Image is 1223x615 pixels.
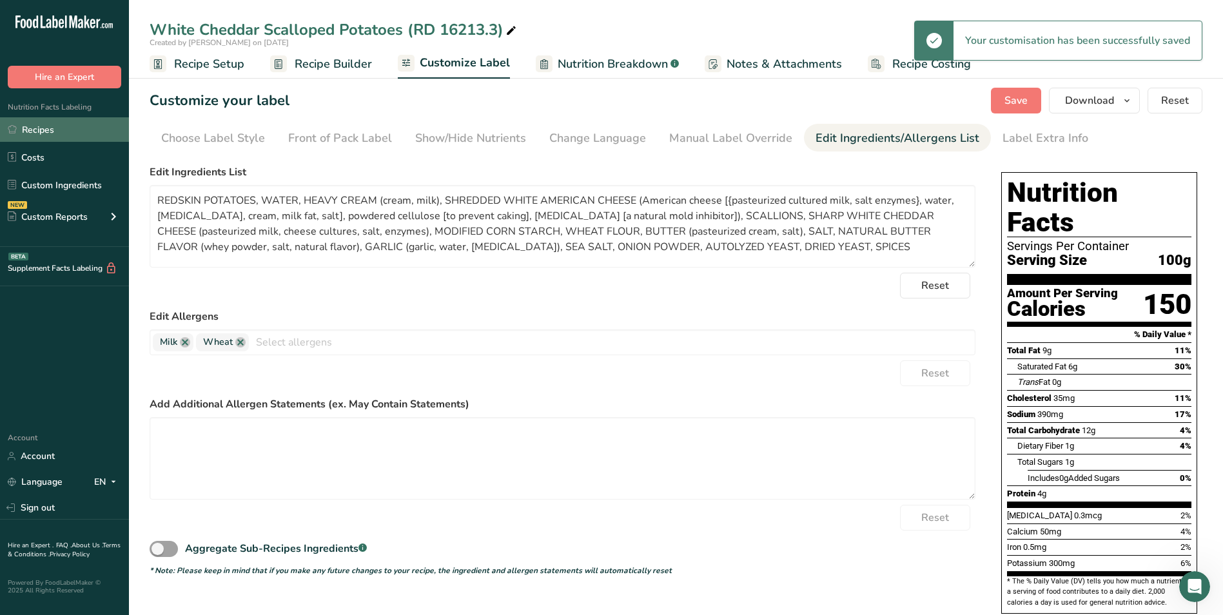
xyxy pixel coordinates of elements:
[1068,362,1077,371] span: 6g
[1179,571,1210,602] iframe: Intercom live chat
[1007,240,1191,253] div: Servings Per Container
[1052,377,1061,387] span: 0g
[8,541,121,559] a: Terms & Conditions .
[295,55,372,73] span: Recipe Builder
[1158,253,1191,269] span: 100g
[816,130,979,147] div: Edit Ingredients/Allergens List
[1175,409,1191,419] span: 17%
[1007,425,1080,435] span: Total Carbohydrate
[150,37,289,48] span: Created by [PERSON_NAME] on [DATE]
[1037,489,1046,498] span: 4g
[1065,441,1074,451] span: 1g
[1082,425,1095,435] span: 12g
[150,164,975,180] label: Edit Ingredients List
[1180,542,1191,552] span: 2%
[1059,473,1068,483] span: 0g
[8,201,27,209] div: NEW
[50,550,90,559] a: Privacy Policy
[900,273,970,298] button: Reset
[1017,362,1066,371] span: Saturated Fat
[868,50,971,79] a: Recipe Costing
[8,471,63,493] a: Language
[94,474,121,490] div: EN
[558,55,668,73] span: Nutrition Breakdown
[892,55,971,73] span: Recipe Costing
[1007,527,1038,536] span: Calcium
[1007,327,1191,342] section: % Daily Value *
[1175,362,1191,371] span: 30%
[1180,511,1191,520] span: 2%
[1007,346,1041,355] span: Total Fat
[1175,346,1191,355] span: 11%
[1017,377,1039,387] i: Trans
[1148,88,1202,113] button: Reset
[549,130,646,147] div: Change Language
[1028,473,1120,483] span: Includes Added Sugars
[150,396,975,412] label: Add Additional Allergen Statements (ex. May Contain Statements)
[160,335,177,349] span: Milk
[8,210,88,224] div: Custom Reports
[203,335,233,349] span: Wheat
[1007,253,1087,269] span: Serving Size
[150,309,975,324] label: Edit Allergens
[174,55,244,73] span: Recipe Setup
[1004,93,1028,108] span: Save
[1042,346,1052,355] span: 9g
[900,505,970,531] button: Reset
[900,360,970,386] button: Reset
[1017,377,1050,387] span: Fat
[1065,93,1114,108] span: Download
[1074,511,1102,520] span: 0.3mcg
[398,48,510,79] a: Customize Label
[185,541,367,556] div: Aggregate Sub-Recipes Ingredients
[8,541,54,550] a: Hire an Expert .
[991,88,1041,113] button: Save
[1180,527,1191,536] span: 4%
[1175,393,1191,403] span: 11%
[536,50,679,79] a: Nutrition Breakdown
[1017,457,1063,467] span: Total Sugars
[8,66,121,88] button: Hire an Expert
[249,332,975,352] input: Select allergens
[1180,473,1191,483] span: 0%
[8,253,28,260] div: BETA
[150,565,672,576] i: * Note: Please keep in mind that if you make any future changes to your recipe, the ingredient an...
[1180,558,1191,568] span: 6%
[1007,489,1035,498] span: Protein
[72,541,103,550] a: About Us .
[1007,393,1052,403] span: Cholesterol
[1180,425,1191,435] span: 4%
[705,50,842,79] a: Notes & Attachments
[1007,288,1118,300] div: Amount Per Serving
[56,541,72,550] a: FAQ .
[420,54,510,72] span: Customize Label
[1007,511,1072,520] span: [MEDICAL_DATA]
[1065,457,1074,467] span: 1g
[1017,441,1063,451] span: Dietary Fiber
[1007,178,1191,237] h1: Nutrition Facts
[1007,576,1191,608] section: * The % Daily Value (DV) tells you how much a nutrient in a serving of food contributes to a dail...
[161,130,265,147] div: Choose Label Style
[150,50,244,79] a: Recipe Setup
[921,366,949,381] span: Reset
[1049,88,1140,113] button: Download
[288,130,392,147] div: Front of Pack Label
[1007,300,1118,318] div: Calories
[1007,558,1047,568] span: Potassium
[1007,409,1035,419] span: Sodium
[1040,527,1061,536] span: 50mg
[150,18,519,41] div: White Cheddar Scalloped Potatoes (RD 16213.3)
[921,278,949,293] span: Reset
[1053,393,1075,403] span: 35mg
[921,510,949,525] span: Reset
[1003,130,1088,147] div: Label Extra Info
[1143,288,1191,322] div: 150
[150,90,289,112] h1: Customize your label
[1180,441,1191,451] span: 4%
[954,21,1202,60] div: Your customisation has been successfully saved
[669,130,792,147] div: Manual Label Override
[727,55,842,73] span: Notes & Attachments
[1007,542,1021,552] span: Iron
[1161,93,1189,108] span: Reset
[1023,542,1046,552] span: 0.5mg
